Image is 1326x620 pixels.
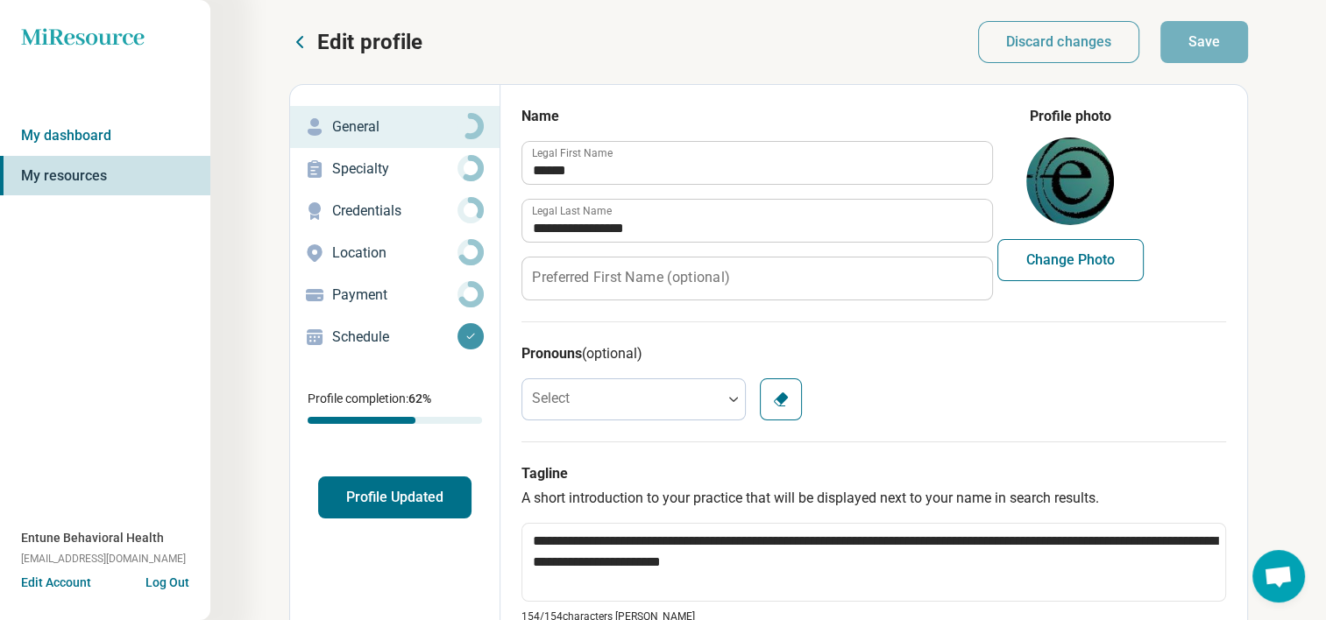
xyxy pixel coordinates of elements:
p: Schedule [332,327,457,348]
h3: Pronouns [521,343,1226,364]
p: Payment [332,285,457,306]
h3: Name [521,106,991,127]
div: Profile completion: [290,379,500,434]
a: Payment [290,274,500,316]
button: Discard changes [978,21,1140,63]
div: Open chat [1252,550,1305,602]
p: A short introduction to your practice that will be displayed next to your name in search results. [521,488,1226,509]
span: Entune Behavioral Health [21,529,164,547]
p: Edit profile [317,28,422,56]
label: Select [532,390,570,406]
button: Profile Updated [318,476,472,518]
a: Schedule [290,316,500,358]
span: (optional) [582,345,642,362]
button: Edit profile [289,28,422,56]
a: Specialty [290,148,500,190]
img: avatar image [1026,137,1114,225]
span: [EMAIL_ADDRESS][DOMAIN_NAME] [21,551,186,567]
label: Legal First Name [532,148,613,159]
p: Credentials [332,201,457,222]
a: Credentials [290,190,500,232]
p: Specialty [332,159,457,180]
label: Legal Last Name [532,206,612,216]
legend: Profile photo [1030,106,1111,127]
span: 62 % [408,391,431,405]
p: Location [332,243,457,264]
a: General [290,106,500,148]
h3: Tagline [521,463,1226,484]
button: Edit Account [21,574,91,592]
label: Preferred First Name (optional) [532,271,729,285]
button: Change Photo [997,239,1144,281]
p: General [332,116,457,137]
a: Location [290,232,500,274]
button: Log Out [145,574,189,588]
div: Profile completion [308,417,482,424]
button: Save [1160,21,1248,63]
